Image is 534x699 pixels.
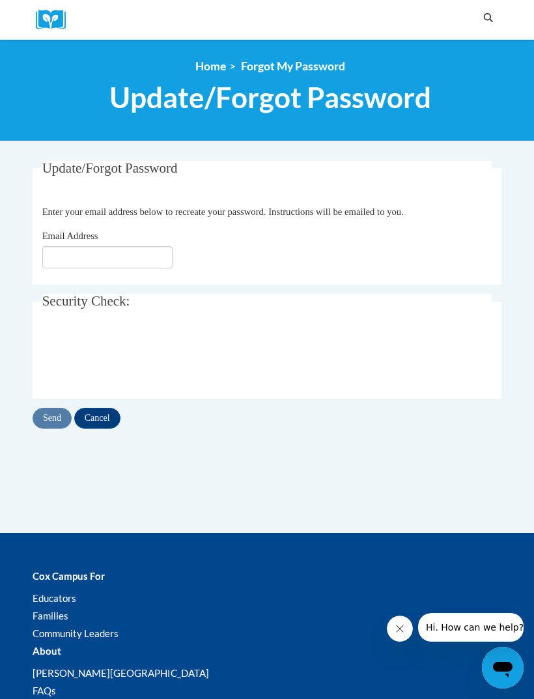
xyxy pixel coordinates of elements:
a: Cox Campus [36,10,75,30]
iframe: Close message [387,616,413,642]
button: Search [479,10,498,26]
b: About [33,645,61,657]
input: Email [42,246,173,268]
iframe: Message from company [418,613,524,642]
a: Home [195,59,226,73]
a: [PERSON_NAME][GEOGRAPHIC_DATA] [33,667,209,679]
iframe: reCAPTCHA [42,332,240,382]
a: FAQs [33,685,56,696]
input: Cancel [74,408,120,429]
span: Security Check: [42,293,130,309]
span: Enter your email address below to recreate your password. Instructions will be emailed to you. [42,207,404,217]
span: Forgot My Password [241,59,345,73]
a: Educators [33,592,76,604]
img: Logo brand [36,10,75,30]
span: Update/Forgot Password [42,160,178,176]
b: Cox Campus For [33,570,105,582]
iframe: Button to launch messaging window [482,647,524,689]
span: Email Address [42,231,98,241]
a: Families [33,610,68,621]
a: Community Leaders [33,627,119,639]
span: Update/Forgot Password [109,80,431,115]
